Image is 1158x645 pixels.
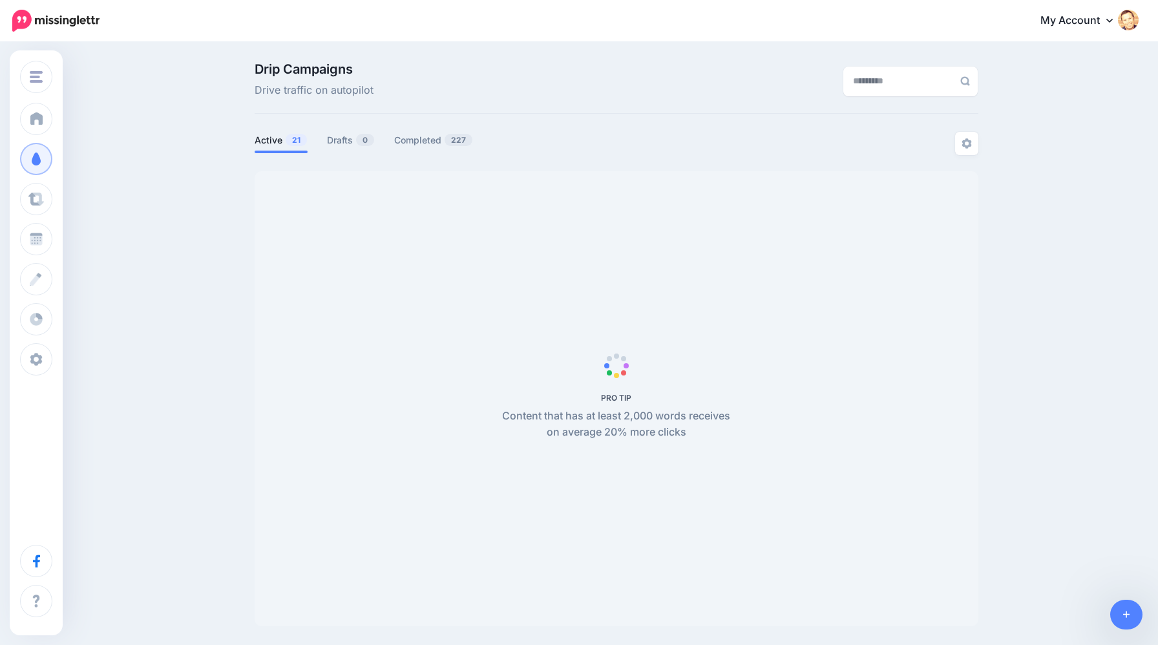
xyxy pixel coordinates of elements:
span: 227 [445,134,472,146]
span: Drive traffic on autopilot [255,82,374,99]
span: 0 [356,134,374,146]
h5: PRO TIP [495,393,737,403]
span: 21 [286,134,307,146]
a: My Account [1027,5,1139,37]
p: Content that has at least 2,000 words receives on average 20% more clicks [495,408,737,441]
a: Active21 [255,132,308,148]
span: Drip Campaigns [255,63,374,76]
a: Completed227 [394,132,473,148]
img: Missinglettr [12,10,100,32]
a: Drafts0 [327,132,375,148]
img: search-grey-6.png [960,76,970,86]
img: menu.png [30,71,43,83]
img: settings-grey.png [962,138,972,149]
